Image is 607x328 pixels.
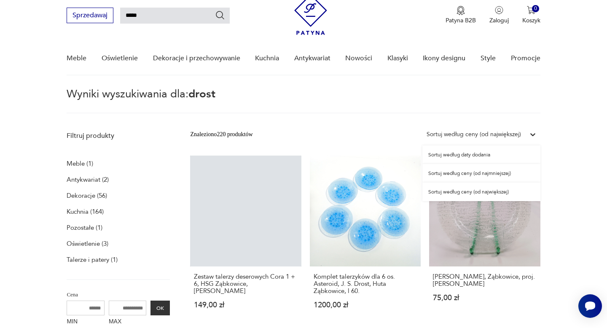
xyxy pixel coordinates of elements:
a: Sprzedawaj [67,13,113,19]
div: Sortuj według ceny (od najmniejszej) [422,164,540,183]
a: Zestaw talerzy deserowych Cora 1 + 6, HSG Ząbkowice, E. Trzewik-DrostZestaw talerzy deserowych Co... [190,156,301,325]
a: Nowości [345,42,372,75]
p: 75,00 zł [433,294,536,301]
a: Ikony designu [423,42,465,75]
a: Dekoracje i przechowywanie [153,42,240,75]
h3: [PERSON_NAME], Ząbkowice, proj. [PERSON_NAME] [433,273,536,288]
a: Kuchnia [255,42,279,75]
button: Zaloguj [489,6,509,24]
a: Meble [67,42,86,75]
div: Sortuj według ceny (od największej) [427,130,521,139]
div: Sortuj według daty dodania [422,145,540,164]
button: OK [150,301,170,315]
a: Patera Igloo, Ząbkowice, proj. Eryka Trzewik-Drost[PERSON_NAME], Ząbkowice, proj. [PERSON_NAME]75... [429,156,540,325]
img: Ikonka użytkownika [495,6,503,14]
a: Kuchnia (164) [67,206,104,218]
button: Patyna B2B [446,6,476,24]
button: 0Koszyk [522,6,540,24]
a: Promocje [511,42,540,75]
p: 1200,00 zł [314,301,417,309]
a: Meble (1) [67,158,93,169]
button: Szukaj [215,10,225,20]
a: Pozostałe (1) [67,222,102,234]
span: drost [188,86,215,102]
p: Filtruj produkty [67,131,170,140]
a: Komplet talerzyków dla 6 os. Asteroid, J. S. Drost, Huta Ząbkowice, l 60.Komplet talerzyków dla 6... [310,156,421,325]
a: Oświetlenie (3) [67,238,108,250]
p: 149,00 zł [194,301,297,309]
div: Sortuj według ceny (od największej) [422,183,540,201]
p: Zaloguj [489,16,509,24]
button: Sprzedawaj [67,8,113,23]
a: Style [481,42,496,75]
iframe: Smartsupp widget button [578,294,602,318]
p: Wyniki wyszukiwania dla: [67,89,540,113]
a: Antykwariat [294,42,330,75]
a: Ikona medaluPatyna B2B [446,6,476,24]
a: Dekoracje (56) [67,190,107,202]
a: Antykwariat (2) [67,174,109,186]
p: Cena [67,290,170,299]
a: Klasyki [387,42,408,75]
a: Talerze i patery (1) [67,254,118,266]
div: Znaleziono 220 produktów [190,130,252,139]
p: Koszyk [522,16,540,24]
p: Patyna B2B [446,16,476,24]
div: 0 [532,5,539,12]
a: Oświetlenie [102,42,138,75]
h3: Komplet talerzyków dla 6 os. Asteroid, J. S. Drost, Huta Ząbkowice, l 60. [314,273,417,295]
img: Ikona koszyka [527,6,535,14]
h3: Zestaw talerzy deserowych Cora 1 + 6, HSG Ząbkowice, [PERSON_NAME] [194,273,297,295]
img: Ikona medalu [457,6,465,15]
